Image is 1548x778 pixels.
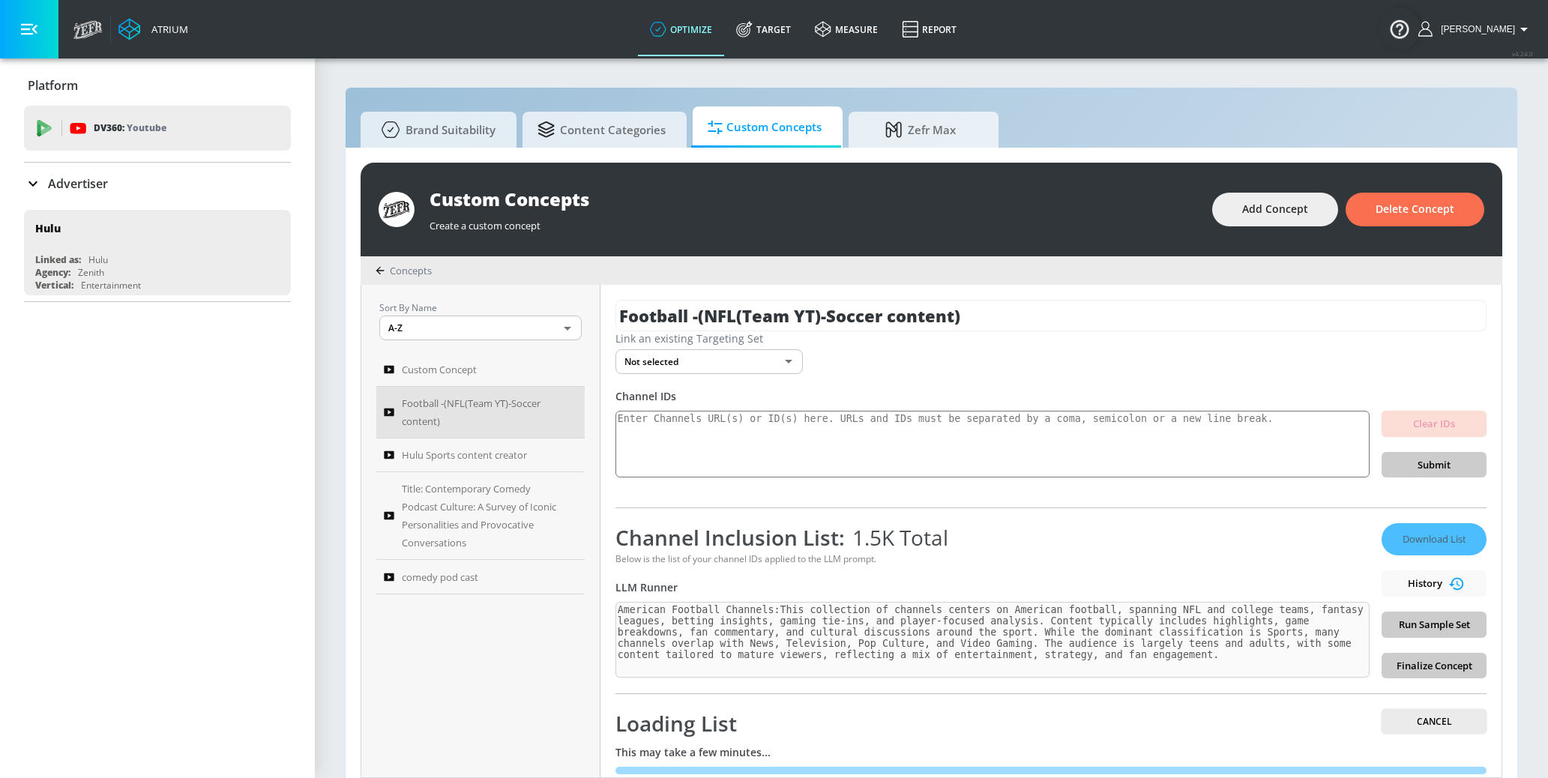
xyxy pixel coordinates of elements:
[1346,193,1484,226] button: Delete Concept
[402,446,527,464] span: Hulu Sports content creator
[615,523,1370,552] div: Channel Inclusion List:
[24,106,291,151] div: DV360: Youtube
[376,560,585,594] a: comedy pod cast
[35,253,81,266] div: Linked as:
[81,279,141,292] div: Entertainment
[864,112,978,148] span: Zefr Max
[615,389,1487,403] div: Channel IDs
[890,2,969,56] a: Report
[35,266,70,279] div: Agency:
[376,264,432,277] div: Concepts
[708,109,822,145] span: Custom Concepts
[1382,709,1487,734] button: Cancel
[1418,20,1533,38] button: [PERSON_NAME]
[615,745,1487,759] div: This may take a few minutes...
[402,480,557,552] span: Title: Contemporary Comedy Podcast Culture: A Survey of Iconic Personalities and Provocative Conv...
[118,18,188,40] a: Atrium
[402,361,477,379] span: Custom Concept
[1242,200,1308,219] span: Add Concept
[615,331,1487,346] div: Link an existing Targeting Set
[28,77,78,94] p: Platform
[402,568,478,586] span: comedy pod cast
[88,253,108,266] div: Hulu
[1212,193,1338,226] button: Add Concept
[1379,7,1421,49] button: Open Resource Center
[390,264,432,277] span: Concepts
[1382,411,1487,437] button: Clear IDs
[24,210,291,295] div: HuluLinked as:HuluAgency:ZenithVertical:Entertainment
[376,352,585,387] a: Custom Concept
[615,349,803,374] div: Not selected
[803,2,890,56] a: measure
[430,187,1197,211] div: Custom Concepts
[127,120,166,136] p: Youtube
[24,64,291,106] div: Platform
[78,266,104,279] div: Zenith
[1376,200,1454,219] span: Delete Concept
[1435,24,1515,34] span: [PERSON_NAME]
[35,279,73,292] div: Vertical:
[379,300,582,316] p: Sort By Name
[145,22,188,36] div: Atrium
[1394,415,1475,432] span: Clear IDs
[379,316,582,340] div: A-Z
[376,472,585,560] a: Title: Contemporary Comedy Podcast Culture: A Survey of Iconic Personalities and Provocative Conv...
[845,523,948,552] span: 1.5K Total
[35,221,61,235] div: Hulu
[94,120,166,136] p: DV360:
[376,112,496,148] span: Brand Suitability
[615,580,1370,594] div: LLM Runner
[1394,714,1475,729] span: Cancel
[615,552,1370,565] div: Below is the list of your channel IDs applied to the LLM prompt.
[48,175,108,192] p: Advertiser
[724,2,803,56] a: Target
[376,387,585,438] a: Football -(NFL(Team YT)-Soccer content)
[430,211,1197,232] div: Create a custom concept
[24,163,291,205] div: Advertiser
[402,394,557,430] span: Football -(NFL(Team YT)-Soccer content)
[615,709,737,738] span: Loading List
[1512,49,1533,58] span: v 4.24.0
[376,438,585,473] a: Hulu Sports content creator
[638,2,724,56] a: optimize
[537,112,666,148] span: Content Categories
[615,602,1370,678] textarea: American Football Channels:This collection of channels centers on American football, spanning NFL...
